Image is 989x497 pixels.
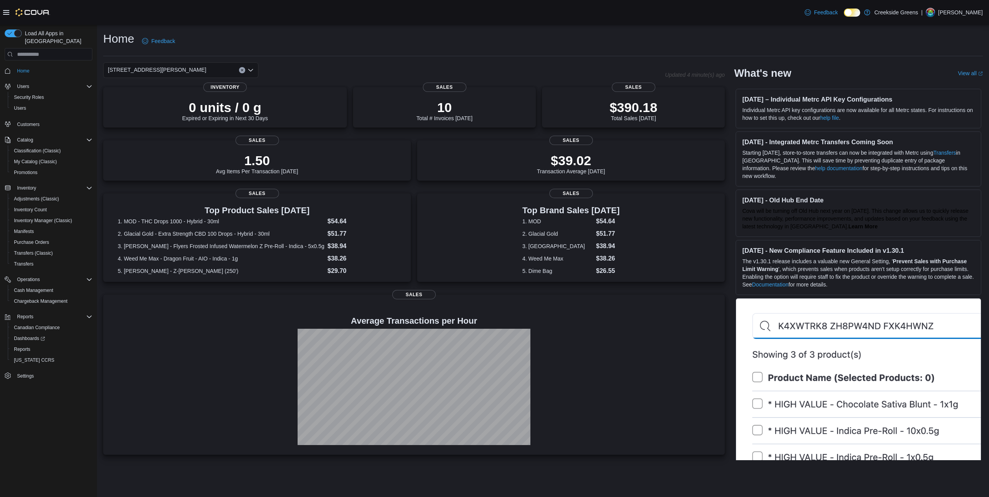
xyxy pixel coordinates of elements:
[11,286,92,295] span: Cash Management
[11,345,92,354] span: Reports
[11,248,92,258] span: Transfers (Classic)
[216,153,298,174] div: Avg Items Per Transaction [DATE]
[11,334,48,343] a: Dashboards
[2,311,95,322] button: Reports
[416,100,472,121] div: Total # Invoices [DATE]
[8,215,95,226] button: Inventory Manager (Classic)
[814,9,838,16] span: Feedback
[16,9,50,16] img: Cova
[118,267,324,275] dt: 5. [PERSON_NAME] - Z-[PERSON_NAME] (250')
[742,106,975,122] p: Individual Metrc API key configurations are now available for all Metrc states. For instructions ...
[2,274,95,285] button: Operations
[2,183,95,193] button: Inventory
[537,153,605,168] p: $39.02
[327,242,396,251] dd: $38.94
[537,153,605,174] div: Transaction Average [DATE]
[17,185,36,191] span: Inventory
[926,8,935,17] div: Pat McCaffrey
[978,71,983,76] svg: External link
[11,205,92,214] span: Inventory Count
[14,119,92,129] span: Customers
[14,261,33,267] span: Transfers
[14,169,38,176] span: Promotions
[327,254,396,263] dd: $38.26
[11,227,92,236] span: Manifests
[14,287,53,293] span: Cash Management
[22,29,92,45] span: Load All Apps in [GEOGRAPHIC_DATA]
[522,255,593,262] dt: 4. Weed Me Max
[8,103,95,114] button: Users
[14,335,45,342] span: Dashboards
[742,208,968,230] span: Cova will be turning off Old Hub next year on [DATE]. This change allows us to quickly release ne...
[11,238,92,247] span: Purchase Orders
[14,135,36,145] button: Catalog
[14,346,30,352] span: Reports
[742,138,975,146] h3: [DATE] - Integrated Metrc Transfers Coming Soon
[8,156,95,167] button: My Catalog (Classic)
[108,65,206,74] span: [STREET_ADDRESS][PERSON_NAME]
[742,196,975,204] h3: [DATE] - Old Hub End Date
[8,296,95,307] button: Chargeback Management
[802,5,841,20] a: Feedback
[11,355,92,365] span: Washington CCRS
[921,8,923,17] p: |
[522,230,593,238] dt: 2. Glacial Gold
[938,8,983,17] p: [PERSON_NAME]
[522,206,620,215] h3: Top Brand Sales [DATE]
[8,333,95,344] a: Dashboards
[8,226,95,237] button: Manifests
[8,145,95,156] button: Classification (Classic)
[14,94,44,100] span: Security Roles
[11,334,92,343] span: Dashboards
[11,259,92,269] span: Transfers
[11,168,41,177] a: Promotions
[14,250,53,256] span: Transfers (Classic)
[11,345,33,354] a: Reports
[248,67,254,73] button: Open list of options
[11,104,92,113] span: Users
[8,259,95,269] button: Transfers
[14,312,92,321] span: Reports
[327,266,396,276] dd: $29.70
[103,31,134,47] h1: Home
[151,37,175,45] span: Feedback
[612,83,655,92] span: Sales
[11,259,36,269] a: Transfers
[11,323,92,332] span: Canadian Compliance
[14,228,34,235] span: Manifests
[239,67,245,73] button: Clear input
[549,189,593,198] span: Sales
[17,83,29,90] span: Users
[14,207,47,213] span: Inventory Count
[742,247,975,254] h3: [DATE] - New Compliance Feature Included in v1.30.1
[522,217,593,225] dt: 1. MOD
[14,312,36,321] button: Reports
[14,120,43,129] a: Customers
[109,316,719,326] h4: Average Transactions per Hour
[522,242,593,250] dt: 3. [GEOGRAPHIC_DATA]
[118,217,324,225] dt: 1. MOD - THC Drops 1000 - Hybrid - 30ml
[11,205,50,214] a: Inventory Count
[236,136,279,145] span: Sales
[596,242,620,251] dd: $38.94
[8,167,95,178] button: Promotions
[742,149,975,180] p: Starting [DATE], store-to-store transfers can now be integrated with Metrc using in [GEOGRAPHIC_D...
[8,355,95,366] button: [US_STATE] CCRS
[11,216,75,225] a: Inventory Manager (Classic)
[14,371,37,381] a: Settings
[14,66,33,76] a: Home
[11,297,71,306] a: Chargeback Management
[742,95,975,103] h3: [DATE] – Individual Metrc API Key Configurations
[118,206,397,215] h3: Top Product Sales [DATE]
[610,100,657,115] p: $390.18
[596,217,620,226] dd: $54.64
[522,267,593,275] dt: 5. Dime Bag
[742,257,975,288] p: The v1.30.1 release includes a valuable new General Setting, ' ', which prevents sales when produ...
[182,100,268,121] div: Expired or Expiring in Next 30 Days
[8,322,95,333] button: Canadian Compliance
[17,373,34,379] span: Settings
[11,157,92,166] span: My Catalog (Classic)
[11,146,64,155] a: Classification (Classic)
[11,93,47,102] a: Security Roles
[849,223,878,230] a: Learn More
